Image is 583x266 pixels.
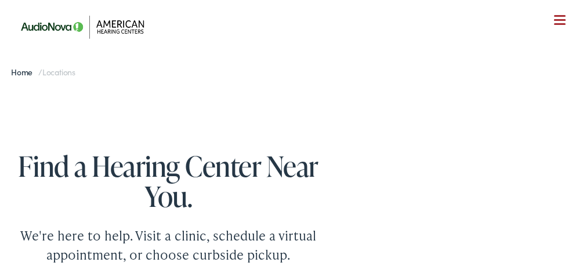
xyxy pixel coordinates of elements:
[11,66,38,78] a: Home
[42,66,75,78] span: Locations
[11,66,75,78] span: /
[12,226,325,264] div: We're here to help. Visit a clinic, schedule a virtual appointment, or choose curbside pickup.
[20,46,571,71] a: What We Offer
[12,151,325,212] h1: Find a Hearing Center Near You.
